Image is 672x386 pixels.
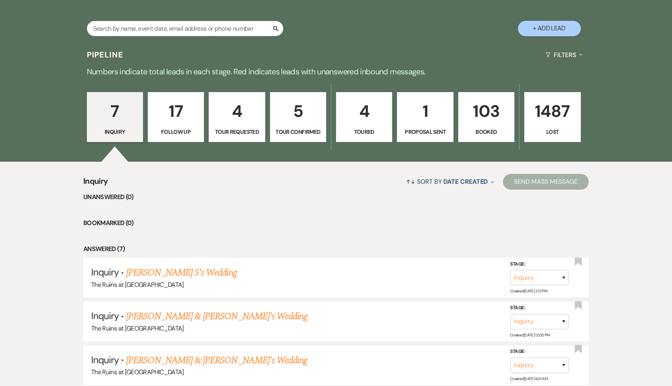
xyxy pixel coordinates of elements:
[148,92,204,142] a: 17Follow Up
[153,127,199,136] p: Follow Up
[341,98,387,124] p: 4
[524,92,580,142] a: 1487Lost
[510,347,569,356] label: Stage:
[402,98,448,124] p: 1
[126,266,237,280] a: [PERSON_NAME] S's Wedding
[270,92,326,142] a: 5Tour Confirmed
[83,175,108,192] span: Inquiry
[126,353,308,368] a: [PERSON_NAME] & [PERSON_NAME]'s Wedding
[87,92,143,142] a: 7Inquiry
[510,260,569,269] label: Stage:
[503,174,589,190] button: Send Mass Message
[510,288,547,294] span: Created: [DATE] 2:13 PM
[53,65,619,78] p: Numbers indicate total leads in each stage. Red indicates leads with unanswered inbound messages.
[403,171,497,192] button: Sort By Date Created
[214,127,260,136] p: Tour Requested
[83,218,589,228] li: Bookmarked (0)
[275,127,321,136] p: Tour Confirmed
[275,98,321,124] p: 5
[510,304,569,312] label: Stage:
[83,192,589,202] li: Unanswered (0)
[91,324,184,332] span: The Ruins at [GEOGRAPHIC_DATA]
[83,244,589,254] li: Answered (7)
[92,127,138,136] p: Inquiry
[91,310,119,322] span: Inquiry
[126,309,308,323] a: [PERSON_NAME] & [PERSON_NAME]'s Wedding
[406,177,415,186] span: ↑↓
[341,127,387,136] p: Toured
[542,44,585,65] button: Filters
[397,92,453,142] a: 1Proposal Sent
[87,49,124,60] h3: Pipeline
[214,98,260,124] p: 4
[92,98,138,124] p: 7
[529,98,575,124] p: 1487
[91,354,119,366] span: Inquiry
[336,92,392,142] a: 4Toured
[518,21,581,36] button: + Add Lead
[463,98,509,124] p: 103
[402,127,448,136] p: Proposal Sent
[87,21,283,36] input: Search by name, event date, email address or phone number
[510,376,547,381] span: Created: [DATE] 9:31 AM
[443,177,488,186] span: Date Created
[209,92,265,142] a: 4Tour Requested
[458,92,514,142] a: 103Booked
[91,281,184,289] span: The Ruins at [GEOGRAPHIC_DATA]
[529,127,575,136] p: Lost
[510,332,549,337] span: Created: [DATE] 12:05 PM
[91,266,119,278] span: Inquiry
[91,368,184,376] span: The Ruins at [GEOGRAPHIC_DATA]
[153,98,199,124] p: 17
[463,127,509,136] p: Booked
